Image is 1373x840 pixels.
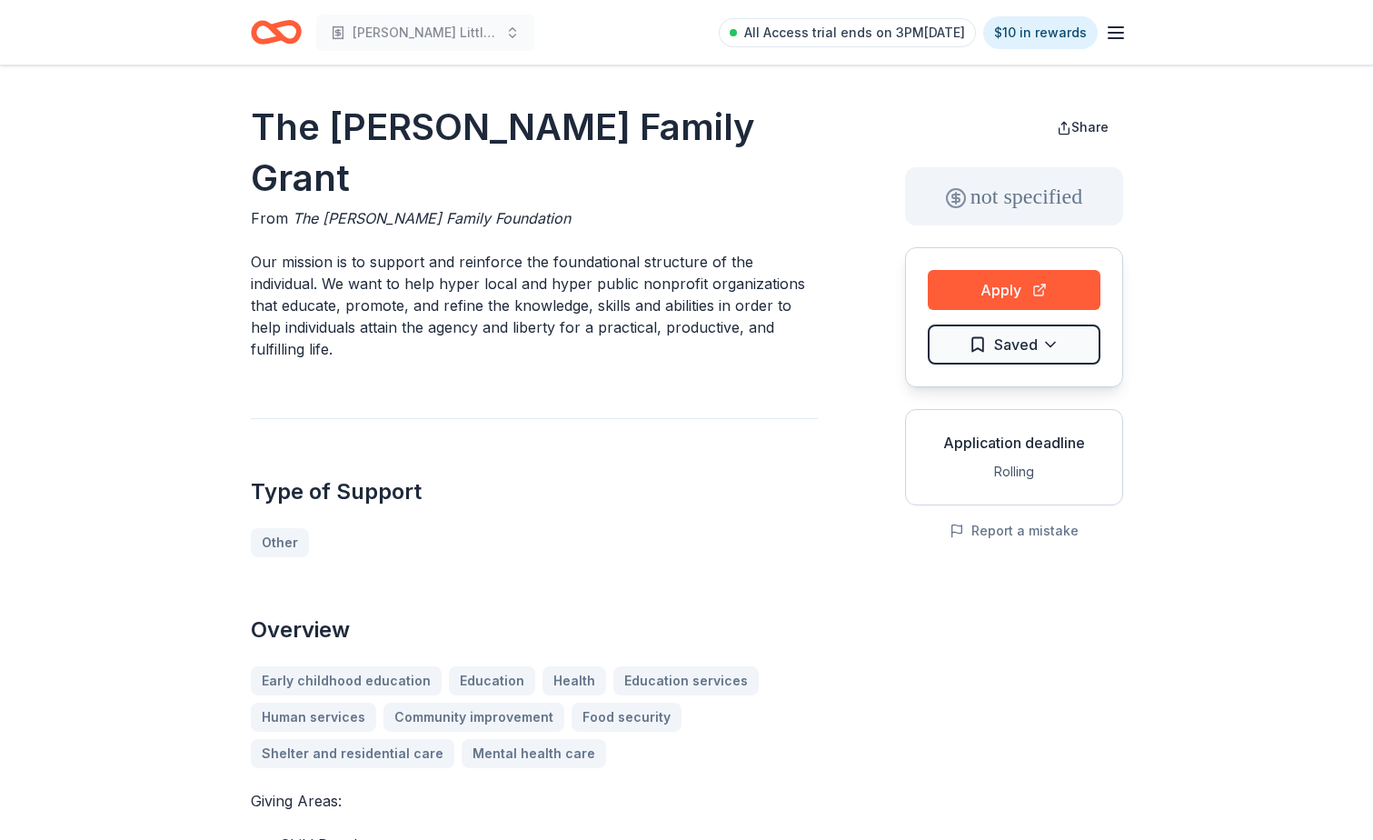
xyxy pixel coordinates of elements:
h1: The [PERSON_NAME] Family Grant [251,102,818,204]
div: not specified [905,167,1123,225]
button: Report a mistake [950,520,1079,542]
button: Share [1042,109,1123,145]
a: $10 in rewards [983,16,1098,49]
span: Saved [994,333,1038,356]
span: The [PERSON_NAME] Family Foundation [293,209,571,227]
button: [PERSON_NAME] Little Angels Program [316,15,534,51]
a: Other [251,528,309,557]
span: [PERSON_NAME] Little Angels Program [353,22,498,44]
p: Giving Areas: [251,790,818,812]
span: All Access trial ends on 3PM[DATE] [744,22,965,44]
p: Our mission is to support and reinforce the foundational structure of the individual. We want to ... [251,251,818,360]
a: All Access trial ends on 3PM[DATE] [719,18,976,47]
a: Home [251,11,302,54]
div: Application deadline [920,432,1108,454]
span: Share [1071,119,1109,135]
h2: Type of Support [251,477,818,506]
h2: Overview [251,615,818,645]
div: Rolling [920,461,1108,483]
button: Saved [928,325,1100,365]
button: Apply [928,270,1100,310]
div: From [251,207,818,229]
